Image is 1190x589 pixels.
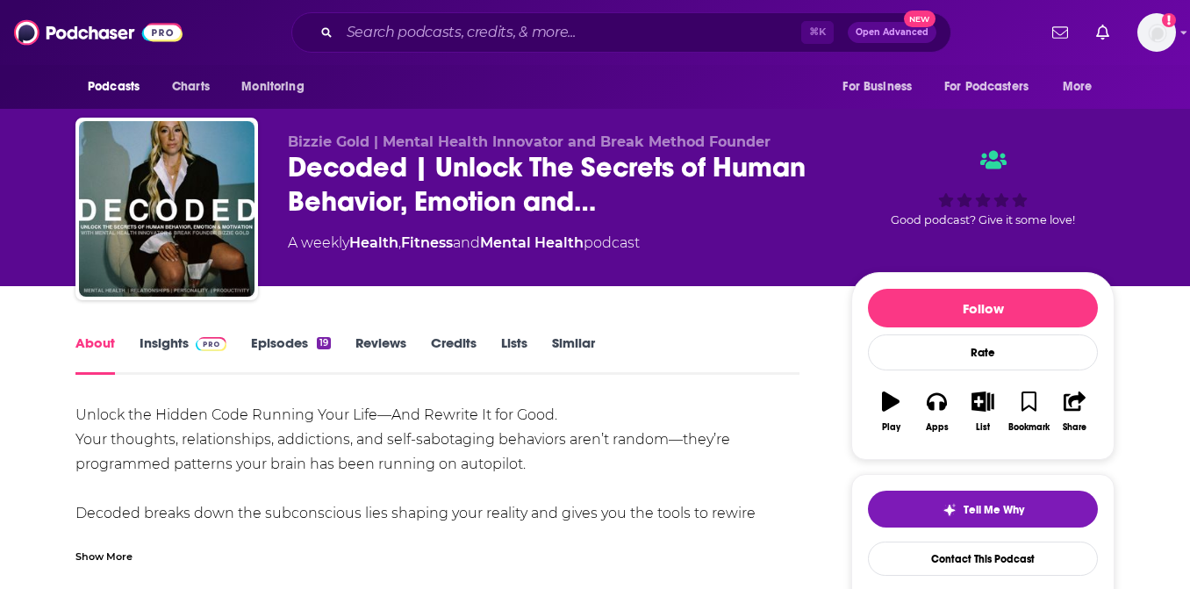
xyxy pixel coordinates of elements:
[14,16,183,49] img: Podchaser - Follow, Share and Rate Podcasts
[842,75,912,99] span: For Business
[914,380,959,443] button: Apps
[943,503,957,517] img: tell me why sparkle
[1008,422,1050,433] div: Bookmark
[140,334,226,375] a: InsightsPodchaser Pro
[1045,18,1075,47] a: Show notifications dropdown
[960,380,1006,443] button: List
[1063,422,1086,433] div: Share
[355,334,406,375] a: Reviews
[964,503,1024,517] span: Tell Me Why
[848,22,936,43] button: Open AdvancedNew
[882,422,900,433] div: Play
[868,289,1098,327] button: Follow
[868,380,914,443] button: Play
[398,234,401,251] span: ,
[1050,70,1115,104] button: open menu
[480,234,584,251] a: Mental Health
[340,18,801,47] input: Search podcasts, credits, & more...
[251,334,331,375] a: Episodes19
[401,234,453,251] a: Fitness
[172,75,210,99] span: Charts
[75,70,162,104] button: open menu
[88,75,140,99] span: Podcasts
[1162,13,1176,27] svg: Add a profile image
[349,234,398,251] a: Health
[904,11,936,27] span: New
[552,334,595,375] a: Similar
[926,422,949,433] div: Apps
[317,337,331,349] div: 19
[1137,13,1176,52] img: User Profile
[229,70,326,104] button: open menu
[431,334,477,375] a: Credits
[976,422,990,433] div: List
[1052,380,1098,443] button: Share
[288,133,771,150] span: Bizzie Gold | Mental Health Innovator and Break Method Founder
[161,70,220,104] a: Charts
[933,70,1054,104] button: open menu
[944,75,1029,99] span: For Podcasters
[75,334,115,375] a: About
[1089,18,1116,47] a: Show notifications dropdown
[241,75,304,99] span: Monitoring
[453,234,480,251] span: and
[79,121,254,297] img: Decoded | Unlock The Secrets of Human Behavior, Emotion and Motivation
[1137,13,1176,52] button: Show profile menu
[801,21,834,44] span: ⌘ K
[851,133,1115,242] div: Good podcast? Give it some love!
[868,491,1098,528] button: tell me why sparkleTell Me Why
[196,337,226,351] img: Podchaser Pro
[1137,13,1176,52] span: Logged in as heidi.egloff
[868,334,1098,370] div: Rate
[501,334,527,375] a: Lists
[291,12,951,53] div: Search podcasts, credits, & more...
[830,70,934,104] button: open menu
[856,28,928,37] span: Open Advanced
[1006,380,1051,443] button: Bookmark
[868,542,1098,576] a: Contact This Podcast
[288,233,640,254] div: A weekly podcast
[891,213,1075,226] span: Good podcast? Give it some love!
[1063,75,1093,99] span: More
